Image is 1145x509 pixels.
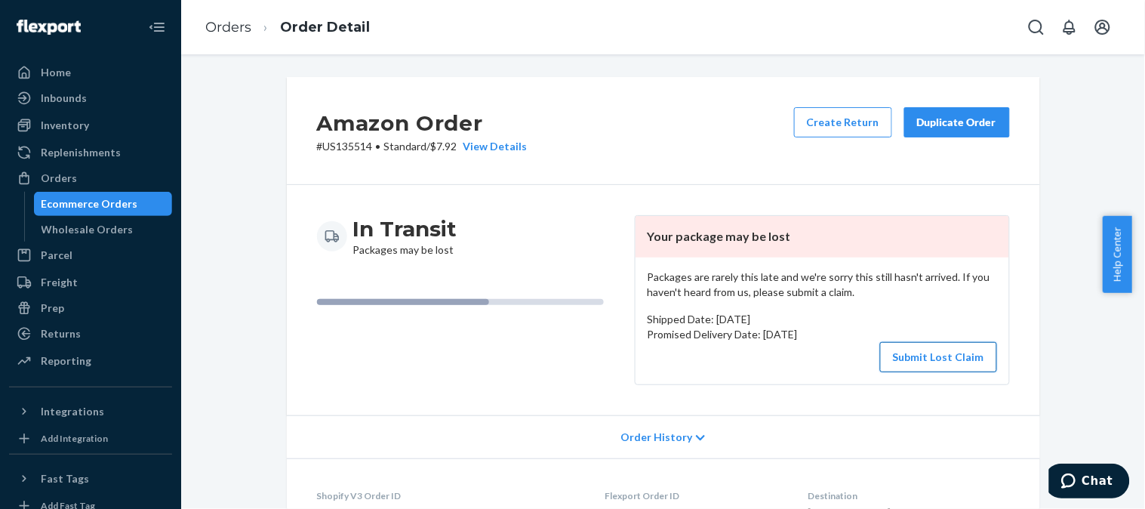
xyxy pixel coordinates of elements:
[41,65,71,80] div: Home
[9,430,172,448] a: Add Integration
[41,326,81,341] div: Returns
[9,60,172,85] a: Home
[9,86,172,110] a: Inbounds
[317,107,528,139] h2: Amazon Order
[9,467,172,491] button: Fast Tags
[636,216,1009,258] header: Your package may be lost
[808,489,1009,502] dt: Destination
[1021,12,1051,42] button: Open Search Box
[794,107,892,137] button: Create Return
[1049,464,1130,501] iframe: Opens a widget where you can chat to one of our agents
[142,12,172,42] button: Close Navigation
[41,248,72,263] div: Parcel
[17,20,81,35] img: Flexport logo
[648,327,997,342] p: Promised Delivery Date: [DATE]
[1103,216,1132,293] button: Help Center
[41,118,89,133] div: Inventory
[41,432,108,445] div: Add Integration
[193,5,382,50] ol: breadcrumbs
[648,312,997,327] p: Shipped Date: [DATE]
[9,270,172,295] a: Freight
[9,140,172,165] a: Replenishments
[353,215,457,258] div: Packages may be lost
[384,140,427,153] span: Standard
[41,301,64,316] div: Prep
[41,275,78,290] div: Freight
[9,113,172,137] a: Inventory
[1088,12,1118,42] button: Open account menu
[376,140,381,153] span: •
[904,107,1010,137] button: Duplicate Order
[41,91,87,106] div: Inbounds
[9,166,172,190] a: Orders
[9,322,172,346] a: Returns
[317,489,581,502] dt: Shopify V3 Order ID
[41,471,89,486] div: Fast Tags
[353,215,457,242] h3: In Transit
[42,196,138,211] div: Ecommerce Orders
[605,489,783,502] dt: Flexport Order ID
[9,243,172,267] a: Parcel
[34,192,173,216] a: Ecommerce Orders
[917,115,997,130] div: Duplicate Order
[34,217,173,242] a: Wholesale Orders
[41,145,121,160] div: Replenishments
[41,404,104,419] div: Integrations
[880,342,997,372] button: Submit Lost Claim
[1054,12,1085,42] button: Open notifications
[620,430,692,445] span: Order History
[648,270,997,300] p: Packages are rarely this late and we're sorry this still hasn't arrived. If you haven't heard fro...
[457,139,528,154] button: View Details
[41,171,77,186] div: Orders
[317,139,528,154] p: # US135514 / $7.92
[280,19,370,35] a: Order Detail
[42,222,134,237] div: Wholesale Orders
[9,399,172,424] button: Integrations
[205,19,251,35] a: Orders
[9,349,172,373] a: Reporting
[41,353,91,369] div: Reporting
[9,296,172,320] a: Prep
